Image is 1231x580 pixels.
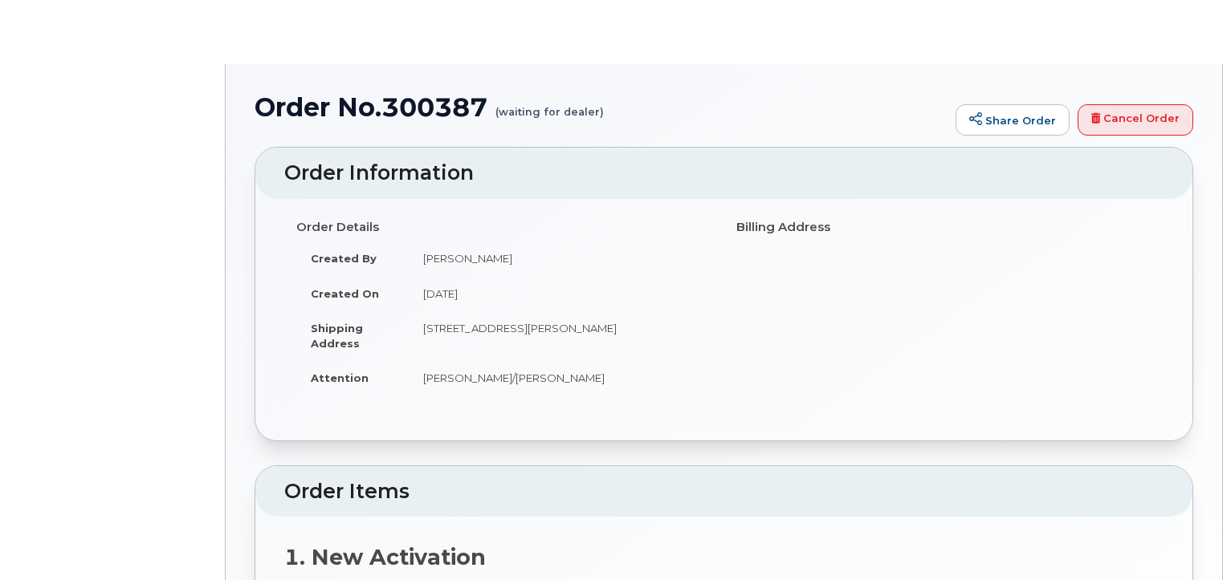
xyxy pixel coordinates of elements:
h2: Order Items [284,481,1164,503]
td: [STREET_ADDRESS][PERSON_NAME] [409,310,712,360]
strong: Created By [311,252,377,265]
h4: Order Details [296,221,712,234]
strong: Created On [311,287,379,300]
h2: Order Information [284,162,1164,185]
td: [PERSON_NAME] [409,241,712,276]
td: [PERSON_NAME]/[PERSON_NAME] [409,360,712,395]
strong: Attention [311,371,369,384]
small: (waiting for dealer) [495,93,604,118]
strong: Shipping Address [311,322,363,350]
a: Cancel Order [1078,104,1193,136]
strong: 1. New Activation [284,544,486,570]
a: Share Order [956,104,1070,136]
td: [DATE] [409,276,712,311]
h1: Order No.300387 [255,93,948,121]
h4: Billing Address [736,221,1152,234]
